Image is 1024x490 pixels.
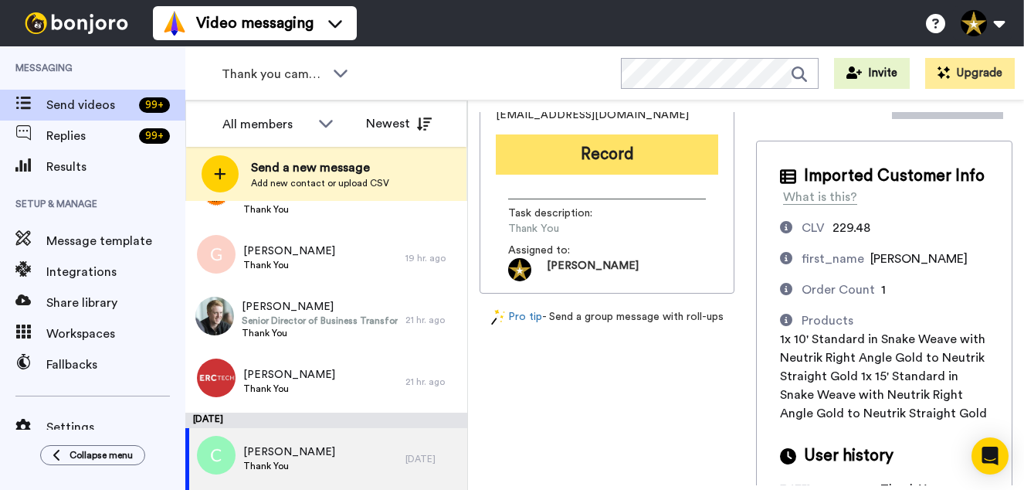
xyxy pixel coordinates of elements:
[832,222,870,234] span: 229.48
[508,206,616,221] span: Task description :
[242,299,398,315] span: [PERSON_NAME]
[870,253,968,265] span: [PERSON_NAME]
[243,243,335,259] span: [PERSON_NAME]
[243,259,335,271] span: Thank You
[222,65,325,83] span: Thank you campaign
[925,58,1015,89] button: Upgrade
[405,376,459,388] div: 21 hr. ago
[405,314,459,326] div: 21 hr. ago
[804,165,985,188] span: Imported Customer Info
[46,127,133,145] span: Replies
[243,383,335,395] span: Thank You
[491,309,542,325] a: Pro tip
[971,437,1009,475] div: Open Intercom Messenger
[508,258,531,281] img: 97f010d7-37d5-43e8-88ad-0137151ed1f4-1597366258.jpg
[46,325,185,343] span: Workspaces
[547,258,639,281] span: [PERSON_NAME]
[491,309,505,325] img: magic-wand.svg
[162,11,187,36] img: vm-color.svg
[881,284,886,296] span: 1
[195,297,234,335] img: 2fe5bd4a-0ee5-4bc0-b017-55655910c9eb.jpg
[243,444,335,460] span: [PERSON_NAME]
[46,418,185,437] span: Settings
[139,128,170,144] div: 99 +
[802,281,875,299] div: Order Count
[40,445,145,465] button: Collapse menu
[242,315,398,327] span: Senior Director of Business Transformation, AI & Data
[354,108,443,139] button: Newest
[802,219,825,237] div: CLV
[496,107,689,123] span: [EMAIL_ADDRESS][DOMAIN_NAME]
[780,333,987,420] span: 1x 10' Standard in Snake Weave with Neutrik Right Angle Gold to Neutrik Straight Gold 1x 15' Stan...
[804,444,893,468] span: User history
[185,413,467,428] div: [DATE]
[70,449,133,461] span: Collapse menu
[243,460,335,472] span: Thank You
[222,115,310,134] div: All members
[46,356,185,374] span: Fallbacks
[802,311,853,330] div: Products
[834,58,910,89] button: Invite
[197,359,236,397] img: 9a3780e3-a691-4c9f-9a60-8bcda62802e1.png
[196,12,314,34] span: Video messaging
[496,134,718,175] button: Record
[197,235,236,274] img: g.png
[46,232,185,250] span: Message template
[405,453,459,465] div: [DATE]
[242,327,398,339] span: Thank You
[243,203,335,216] span: Thank You
[802,250,864,268] div: first_name
[251,177,389,189] span: Add new contact or upload CSV
[46,96,133,114] span: Send videos
[251,158,389,177] span: Send a new message
[19,12,134,34] img: bj-logo-header-white.svg
[508,221,655,236] span: Thank You
[139,97,170,113] div: 99 +
[480,309,734,325] div: - Send a group message with roll-ups
[197,436,236,475] img: c.png
[46,158,185,176] span: Results
[46,263,185,281] span: Integrations
[46,294,185,312] span: Share library
[783,188,857,206] div: What is this?
[508,243,616,258] span: Assigned to:
[405,252,459,264] div: 19 hr. ago
[243,367,335,383] span: [PERSON_NAME]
